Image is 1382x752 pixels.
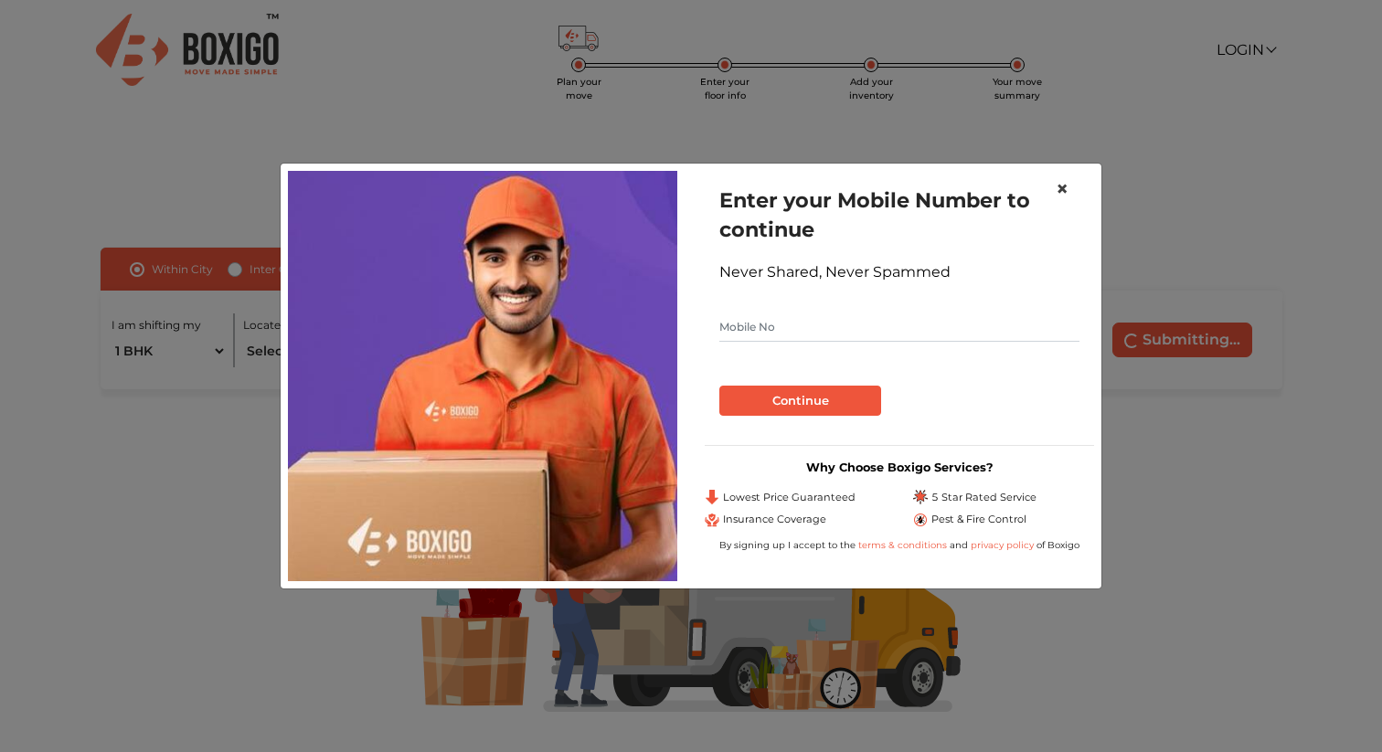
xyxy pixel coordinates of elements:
button: Continue [719,386,881,417]
h3: Why Choose Boxigo Services? [705,461,1094,474]
span: Lowest Price Guaranteed [723,490,856,505]
div: Never Shared, Never Spammed [719,261,1079,283]
div: By signing up I accept to the and of Boxigo [705,538,1094,552]
a: privacy policy [968,539,1036,551]
input: Mobile No [719,312,1079,342]
h1: Enter your Mobile Number to continue [719,185,1079,244]
img: relocation-img [288,171,677,580]
span: × [1056,175,1068,202]
span: Pest & Fire Control [931,512,1026,527]
a: terms & conditions [858,539,950,551]
span: 5 Star Rated Service [931,490,1036,505]
button: Close [1041,164,1083,215]
span: Insurance Coverage [723,512,826,527]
